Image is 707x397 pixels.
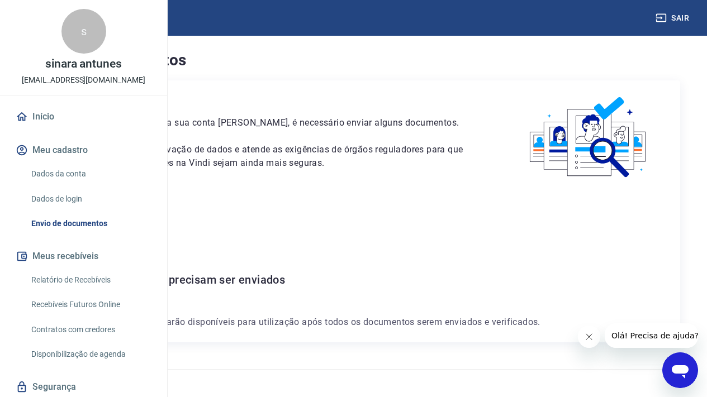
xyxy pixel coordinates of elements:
h6: Não há documentos que precisam ser enviados [40,271,667,289]
iframe: Mensagem da empresa [605,323,698,348]
button: Meus recebíveis [13,244,154,269]
p: CNPJ 57.131.788/0001-92 [40,226,667,240]
button: Meu cadastro [13,138,154,162]
h4: Envio de documentos [27,49,680,71]
iframe: Botão para abrir a janela de mensagens [662,352,698,388]
a: Disponibilização de agenda [27,343,154,366]
button: Sair [653,8,694,28]
p: sinara antunes [40,208,667,222]
a: Contratos com credores [27,318,154,341]
p: [EMAIL_ADDRESS][DOMAIN_NAME] [22,74,145,86]
p: Os recursos da conta Vindi estarão disponíveis para utilização após todos os documentos serem env... [40,315,667,329]
p: Este envio serve como comprovação de dados e atende as exigências de órgãos reguladores para que ... [40,143,484,170]
p: 2025 © [27,379,680,390]
a: Início [13,104,154,129]
div: s [61,9,106,54]
a: Relatório de Recebíveis [27,269,154,291]
a: Recebíveis Futuros Online [27,293,154,316]
iframe: Fechar mensagem [578,326,600,348]
a: Dados de login [27,188,154,211]
p: Para utilizar alguns recursos da sua conta [PERSON_NAME], é necessário enviar alguns documentos. [40,116,484,130]
span: Olá! Precisa de ajuda? [7,8,94,17]
a: Envio de documentos [27,212,154,235]
p: sinara antunes [45,58,122,70]
a: Dados da conta [27,162,154,185]
img: waiting_documents.41d9841a9773e5fdf392cede4d13b617.svg [511,94,667,181]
